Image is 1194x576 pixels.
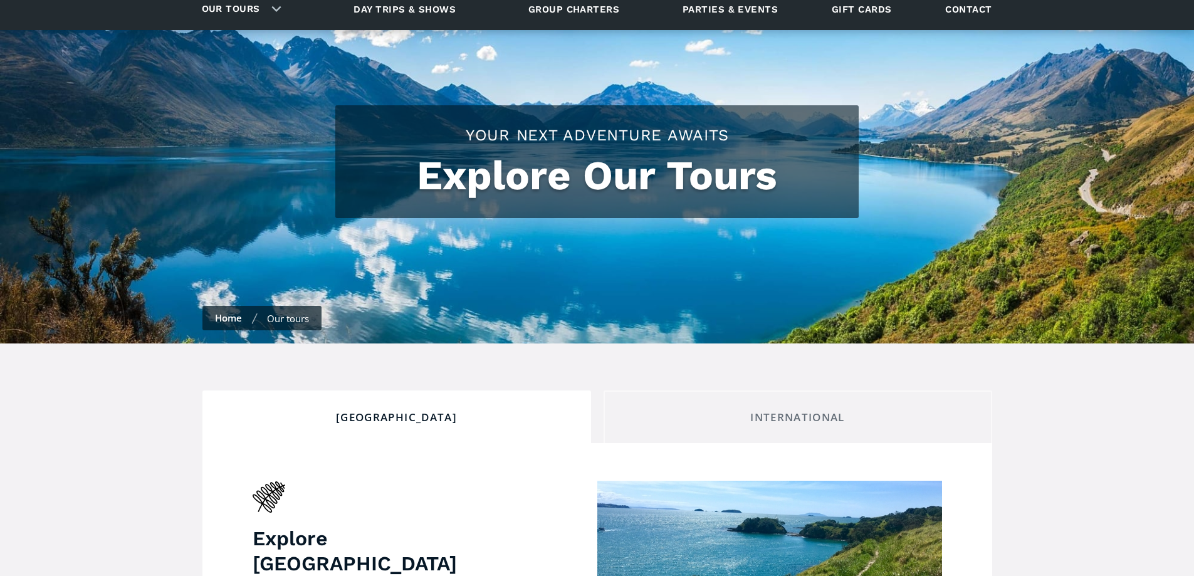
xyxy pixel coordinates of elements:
div: Our tours [267,312,309,325]
div: International [614,411,982,424]
h1: Explore Our Tours [348,152,846,199]
div: [GEOGRAPHIC_DATA] [213,411,580,424]
nav: breadcrumbs [202,306,322,330]
a: Home [215,312,242,324]
h2: Your Next Adventure Awaits [348,124,846,146]
h3: Explore [GEOGRAPHIC_DATA] [253,526,535,576]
